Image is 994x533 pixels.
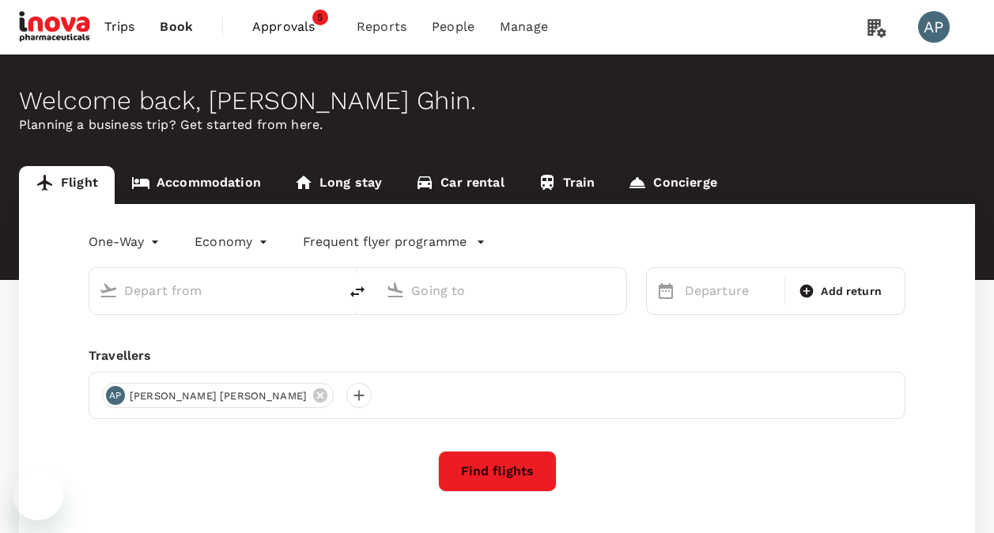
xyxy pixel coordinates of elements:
[19,86,975,115] div: Welcome back , [PERSON_NAME] Ghin .
[104,17,135,36] span: Trips
[115,166,278,204] a: Accommodation
[500,17,548,36] span: Manage
[918,11,950,43] div: AP
[102,383,334,408] div: AP[PERSON_NAME] [PERSON_NAME]
[327,289,331,292] button: Open
[338,273,376,311] button: delete
[89,346,905,365] div: Travellers
[278,166,399,204] a: Long stay
[19,9,92,44] img: iNova Pharmaceuticals
[120,388,316,404] span: [PERSON_NAME] [PERSON_NAME]
[399,166,521,204] a: Car rental
[252,17,331,36] span: Approvals
[303,232,467,251] p: Frequent flyer programme
[685,282,776,301] p: Departure
[19,115,975,134] p: Planning a business trip? Get started from here.
[106,386,125,405] div: AP
[89,229,163,255] div: One-Way
[160,17,193,36] span: Book
[521,166,612,204] a: Train
[124,278,305,303] input: Depart from
[357,17,406,36] span: Reports
[195,229,271,255] div: Economy
[611,166,733,204] a: Concierge
[312,9,328,25] span: 5
[303,232,486,251] button: Frequent flyer programme
[615,289,618,292] button: Open
[411,278,592,303] input: Going to
[821,283,882,300] span: Add return
[432,17,474,36] span: People
[13,470,63,520] iframe: Button to launch messaging window
[438,451,557,492] button: Find flights
[19,166,115,204] a: Flight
